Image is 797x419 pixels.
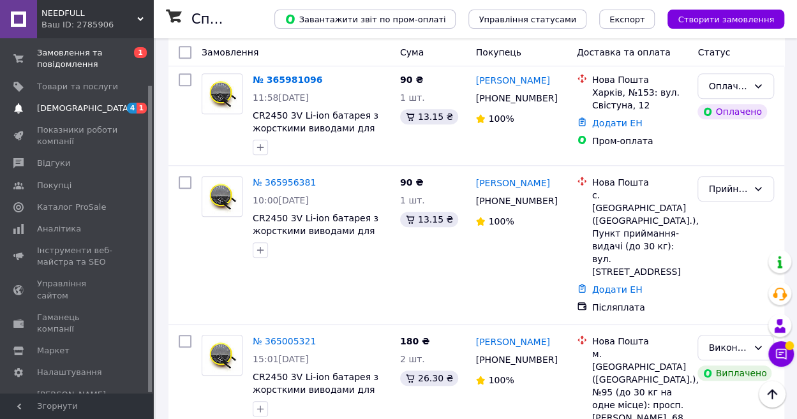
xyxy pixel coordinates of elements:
[253,213,378,249] a: CR2450 3V Li-ion батарея з жорсткими виводами для маски Хамелеон
[400,109,458,124] div: 13.15 ₴
[475,47,521,57] span: Покупець
[253,336,316,346] a: № 365005321
[285,13,445,25] span: Завантажити звіт по пром-оплаті
[479,15,576,24] span: Управління статусами
[253,110,378,146] a: CR2450 3V Li-ion батарея з жорсткими виводами для маски Хамелеон
[37,367,102,378] span: Налаштування
[37,312,118,335] span: Гаманець компанії
[599,10,655,29] button: Експорт
[488,216,514,226] span: 100%
[202,335,242,376] a: Фото товару
[400,336,429,346] span: 180 ₴
[400,177,423,187] span: 90 ₴
[592,176,688,189] div: Нова Пошта
[37,103,131,114] span: [DEMOGRAPHIC_DATA]
[475,93,557,103] span: [PHONE_NUMBER]
[253,177,316,187] a: № 365956381
[667,10,784,29] button: Створити замовлення
[41,19,153,31] div: Ваш ID: 2785906
[592,86,688,112] div: Харків, №153: вул. Свістуна, 12
[191,11,321,27] h1: Список замовлень
[37,124,118,147] span: Показники роботи компанії
[400,195,425,205] span: 1 шт.
[37,180,71,191] span: Покупці
[488,375,514,385] span: 100%
[768,341,794,367] button: Чат з покупцем
[475,335,549,348] a: [PERSON_NAME]
[488,114,514,124] span: 100%
[592,118,643,128] a: Додати ЕН
[475,355,557,365] span: [PHONE_NUMBER]
[37,278,118,301] span: Управління сайтом
[37,158,70,169] span: Відгуки
[592,73,688,86] div: Нова Пошта
[37,223,81,235] span: Аналітика
[475,74,549,87] a: [PERSON_NAME]
[475,177,549,189] a: [PERSON_NAME]
[708,182,748,196] div: Прийнято
[400,75,423,85] span: 90 ₴
[475,196,557,206] span: [PHONE_NUMBER]
[253,75,322,85] a: № 365981096
[697,104,766,119] div: Оплачено
[253,372,378,408] a: CR2450 3V Li-ion батарея з жорсткими виводами для маски Хамелеон
[592,335,688,348] div: Нова Пошта
[592,135,688,147] div: Пром-оплата
[708,341,748,355] div: Виконано
[202,47,258,57] span: Замовлення
[592,301,688,314] div: Післяплата
[41,8,137,19] span: NEEDFULL
[37,345,70,357] span: Маркет
[759,381,786,408] button: Наверх
[400,47,424,57] span: Cума
[678,15,774,24] span: Створити замовлення
[609,15,645,24] span: Експорт
[400,371,458,386] div: 26.30 ₴
[37,47,118,70] span: Замовлення та повідомлення
[253,92,309,103] span: 11:58[DATE]
[37,202,106,213] span: Каталог ProSale
[274,10,456,29] button: Завантажити звіт по пром-оплаті
[37,81,118,92] span: Товари та послуги
[592,189,688,278] div: с. [GEOGRAPHIC_DATA] ([GEOGRAPHIC_DATA].), Пункт приймання-видачі (до 30 кг): вул. [STREET_ADDRESS]
[202,176,242,217] a: Фото товару
[127,103,137,114] span: 4
[202,77,242,110] img: Фото товару
[400,212,458,227] div: 13.15 ₴
[202,338,242,372] img: Фото товару
[253,195,309,205] span: 10:00[DATE]
[202,73,242,114] a: Фото товару
[592,284,643,295] a: Додати ЕН
[697,365,771,381] div: Виплачено
[37,245,118,268] span: Інструменти веб-майстра та SEO
[134,47,147,58] span: 1
[697,47,730,57] span: Статус
[253,354,309,364] span: 15:01[DATE]
[202,179,242,213] img: Фото товару
[468,10,586,29] button: Управління статусами
[400,354,425,364] span: 2 шт.
[577,47,671,57] span: Доставка та оплата
[708,79,748,93] div: Оплачено
[137,103,147,114] span: 1
[400,92,425,103] span: 1 шт.
[655,13,784,24] a: Створити замовлення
